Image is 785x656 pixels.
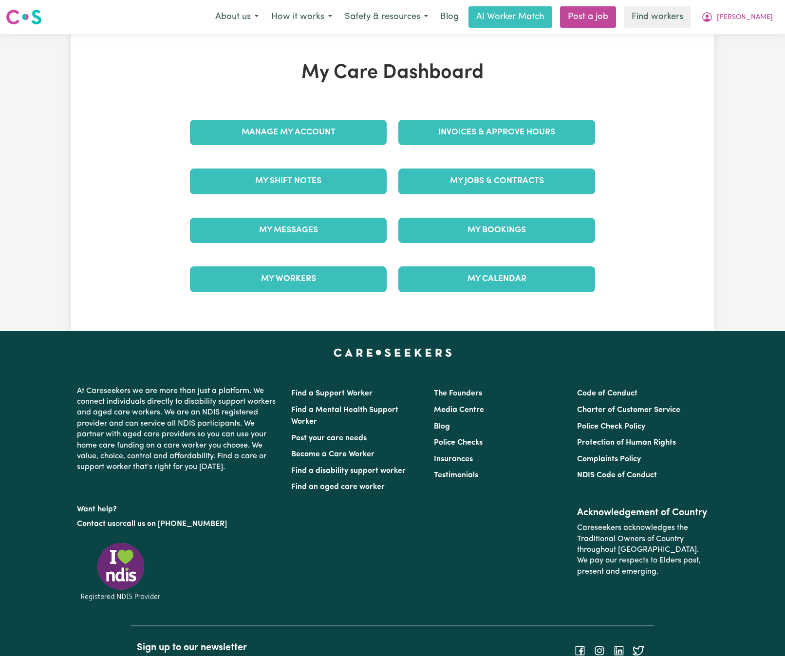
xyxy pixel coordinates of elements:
a: Become a Care Worker [291,450,374,458]
h2: Sign up to our newsletter [137,642,387,654]
a: AI Worker Match [468,6,552,28]
p: or [77,515,280,533]
a: My Calendar [398,266,595,292]
a: Find workers [624,6,691,28]
a: NDIS Code of Conduct [577,471,657,479]
a: Insurances [434,455,473,463]
a: Find an aged care worker [291,483,385,491]
a: Find a Mental Health Support Worker [291,406,398,426]
button: About us [209,7,265,27]
h2: Acknowledgement of Country [577,507,708,519]
a: Manage My Account [190,120,387,145]
a: Charter of Customer Service [577,406,680,414]
a: Follow Careseekers on Twitter [633,646,644,654]
a: Blog [434,6,465,28]
iframe: Button to launch messaging window [746,617,777,648]
img: Registered NDIS provider [77,541,165,602]
a: Media Centre [434,406,484,414]
a: The Founders [434,390,482,397]
a: call us on [PHONE_NUMBER] [123,520,227,528]
a: Post a job [560,6,616,28]
button: My Account [695,7,779,27]
a: Testimonials [434,471,478,479]
button: Safety & resources [338,7,434,27]
a: My Bookings [398,218,595,243]
a: Careseekers logo [6,6,42,28]
a: Careseekers home page [334,349,452,356]
p: At Careseekers we are more than just a platform. We connect individuals directly to disability su... [77,382,280,477]
a: My Shift Notes [190,169,387,194]
a: Find a Support Worker [291,390,373,397]
p: Careseekers acknowledges the Traditional Owners of Country throughout [GEOGRAPHIC_DATA]. We pay o... [577,519,708,581]
a: Post your care needs [291,434,367,442]
h1: My Care Dashboard [184,61,601,85]
a: Code of Conduct [577,390,637,397]
a: Blog [434,423,450,431]
a: Find a disability support worker [291,467,406,475]
span: [PERSON_NAME] [717,12,773,23]
a: Police Check Policy [577,423,645,431]
a: Police Checks [434,439,483,447]
a: Follow Careseekers on Facebook [574,646,586,654]
p: Want help? [77,500,280,515]
a: My Messages [190,218,387,243]
a: Contact us [77,520,115,528]
button: How it works [265,7,338,27]
img: Careseekers logo [6,8,42,26]
a: Follow Careseekers on Instagram [594,646,605,654]
a: My Jobs & Contracts [398,169,595,194]
a: Follow Careseekers on LinkedIn [613,646,625,654]
a: My Workers [190,266,387,292]
a: Protection of Human Rights [577,439,676,447]
a: Invoices & Approve Hours [398,120,595,145]
a: Complaints Policy [577,455,641,463]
